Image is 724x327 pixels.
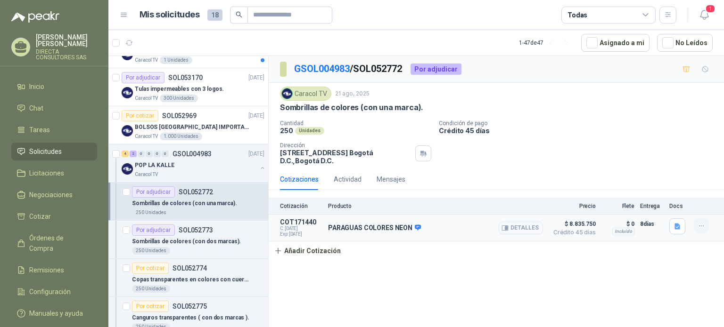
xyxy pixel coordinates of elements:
span: Tareas [29,125,50,135]
div: 2 [130,151,137,157]
p: Entrega [640,203,664,209]
button: No Leídos [657,34,713,52]
p: Cantidad [280,120,431,127]
span: Exp: [DATE] [280,231,322,237]
p: GSOL004983 [173,151,212,157]
div: Por adjudicar [411,64,461,75]
a: Por adjudicarSOL052773Sombrillas de colores (con dos marcas).250 Unidades [108,221,268,259]
span: Manuales y ayuda [29,308,83,319]
span: C: [DATE] [280,226,322,231]
p: DIRECTA CONSULTORES SAS [36,49,97,60]
p: Copas transparentes en colores con cuerda (con dos marcas). [132,275,249,284]
h1: Mis solicitudes [140,8,200,22]
a: Negociaciones [11,186,97,204]
span: Solicitudes [29,146,62,157]
p: PARAGUAS COLORES NEON [328,224,421,232]
a: Por adjudicarSOL053170[DATE] Company LogoTulas impermeables con 3 logos.Caracol TV300 Unidades [108,68,268,106]
span: Licitaciones [29,168,64,178]
p: SOL052774 [173,265,207,271]
p: POP LA KALLE [135,161,174,170]
a: Solicitudes [11,143,97,160]
p: SOL053170 [168,74,203,81]
p: [PERSON_NAME] [PERSON_NAME] [36,34,97,47]
div: 1 Unidades [160,56,192,64]
span: Inicio [29,81,44,92]
span: search [236,11,242,18]
p: Tulas impermeables con 3 logos. [135,85,224,94]
a: Por cotizarSOL052774Copas transparentes en colores con cuerda (con dos marcas).250 Unidades [108,259,268,297]
p: Sombrillas de colores (con una marca). [132,199,237,208]
p: SOL052772 [179,189,213,195]
p: Sombrillas de colores (con dos marcas). [132,237,241,246]
p: Dirección [280,142,411,149]
p: SOL052969 [162,112,197,119]
div: 300 Unidades [160,95,198,102]
p: [STREET_ADDRESS] Bogotá D.C. , Bogotá D.C. [280,149,411,165]
a: GSOL004983 [294,63,350,74]
div: 0 [154,151,161,157]
p: [DATE] [248,150,264,159]
p: Caracol TV [135,56,158,64]
div: Por cotizar [132,263,169,274]
span: Órdenes de Compra [29,233,88,254]
span: $ 8.835.750 [549,218,596,230]
div: 250 Unidades [132,285,170,293]
a: Remisiones [11,261,97,279]
a: Órdenes de Compra [11,229,97,257]
p: 250 [280,127,293,135]
p: Caracol TV [135,171,158,178]
img: Company Logo [122,87,133,98]
div: 1 - 47 de 47 [519,35,574,50]
span: Cotizar [29,211,51,222]
button: Asignado a mi [581,34,650,52]
p: COT171440 [280,218,322,226]
span: Crédito 45 días [549,230,596,235]
p: 8 días [640,218,664,230]
img: Company Logo [122,163,133,175]
div: Por cotizar [122,110,158,121]
a: Tareas [11,121,97,139]
a: Cotizar [11,207,97,225]
div: Por cotizar [132,301,169,312]
p: SOL052773 [179,227,213,233]
span: Configuración [29,287,71,297]
button: 1 [696,7,713,24]
p: Precio [549,203,596,209]
p: SOL052775 [173,303,207,310]
a: Licitaciones [11,164,97,182]
a: Por cotizarSOL052969[DATE] Company LogoBOLSOS [GEOGRAPHIC_DATA] IMPORTADO [GEOGRAPHIC_DATA]-397-1... [108,106,268,144]
img: Company Logo [282,88,292,99]
div: 1.000 Unidades [160,133,202,140]
div: Unidades [295,127,324,135]
div: Por adjudicar [132,186,175,198]
div: Todas [568,10,587,20]
p: Cotización [280,203,322,209]
span: Chat [29,103,43,113]
a: Configuración [11,283,97,301]
p: [DATE] [248,73,264,82]
div: 0 [138,151,145,157]
div: 0 [146,151,153,157]
span: 1 [705,4,716,13]
button: Añadir Cotización [269,241,346,260]
p: Producto [328,203,543,209]
div: Por adjudicar [132,224,175,236]
p: BOLSOS [GEOGRAPHIC_DATA] IMPORTADO [GEOGRAPHIC_DATA]-397-1 [135,123,252,132]
p: Flete [601,203,634,209]
div: Caracol TV [280,87,331,101]
span: Negociaciones [29,190,73,200]
img: Company Logo [122,125,133,136]
p: Condición de pago [439,120,720,127]
div: Actividad [334,174,362,184]
div: 0 [162,151,169,157]
p: $ 0 [601,218,634,230]
p: [DATE] [248,112,264,120]
span: Remisiones [29,265,64,275]
p: / SOL052772 [294,62,403,76]
a: Por adjudicarSOL052772Sombrillas de colores (con una marca).250 Unidades [108,183,268,221]
img: Logo peakr [11,11,59,23]
a: Manuales y ayuda [11,304,97,322]
p: Canguros transparentes ( con dos marcas ). [132,313,249,322]
p: Crédito 45 días [439,127,720,135]
p: 21 ago, 2025 [335,89,370,98]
